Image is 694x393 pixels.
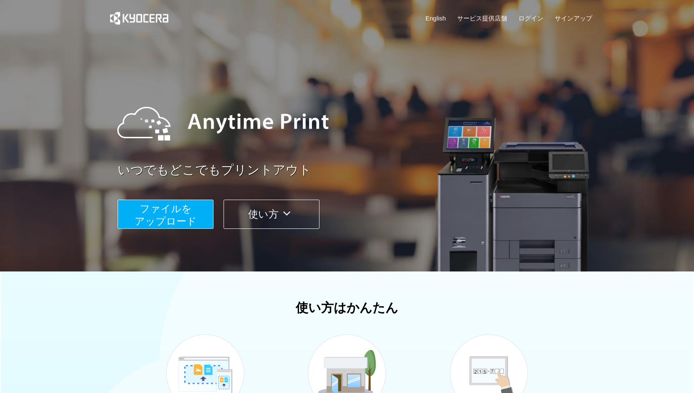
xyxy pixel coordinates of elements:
[135,203,197,227] span: ファイルを ​​アップロード
[224,200,319,229] button: 使い方
[425,14,446,23] a: English
[518,14,543,23] a: ログイン
[118,161,597,179] a: いつでもどこでもプリントアウト
[555,14,592,23] a: サインアップ
[118,200,214,229] button: ファイルを​​アップロード
[457,14,507,23] a: サービス提供店舗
